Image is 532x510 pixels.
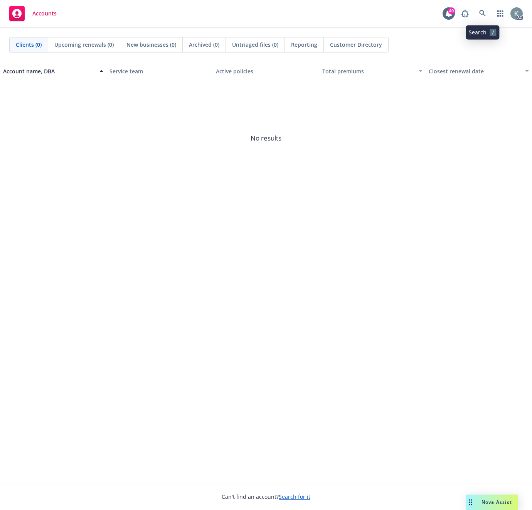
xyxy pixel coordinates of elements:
[475,6,490,21] a: Search
[457,6,473,21] a: Report a Bug
[510,7,523,20] img: photo
[106,62,213,80] button: Service team
[429,67,520,75] div: Closest renewal date
[466,495,475,510] div: Drag to move
[54,41,114,49] span: Upcoming renewals (0)
[466,495,518,510] button: Nova Assist
[322,67,414,75] div: Total premiums
[32,10,57,17] span: Accounts
[330,41,382,49] span: Customer Directory
[16,41,42,49] span: Clients (0)
[3,67,95,75] div: Account name, DBA
[319,62,426,80] button: Total premiums
[222,493,310,501] span: Can't find an account?
[216,67,316,75] div: Active policies
[213,62,319,80] button: Active policies
[426,62,532,80] button: Closest renewal date
[232,41,278,49] span: Untriaged files (0)
[279,493,310,500] a: Search for it
[481,499,512,505] span: Nova Assist
[189,41,219,49] span: Archived (0)
[109,67,210,75] div: Service team
[126,41,176,49] span: New businesses (0)
[291,41,317,49] span: Reporting
[448,7,455,14] div: 49
[6,3,60,24] a: Accounts
[493,6,508,21] a: Switch app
